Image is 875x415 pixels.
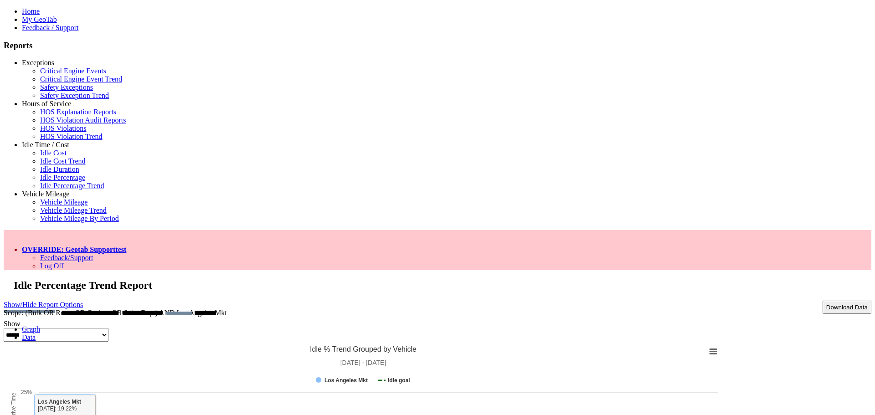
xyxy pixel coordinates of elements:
a: Hours of Service [22,100,71,108]
a: Vehicle Mileage Trend [40,206,107,214]
label: Show [4,320,20,328]
a: Vehicle Mileage [40,198,87,206]
a: HOS Violations [40,124,86,132]
a: Exceptions [22,59,54,67]
a: HOS Explanation Reports [40,108,116,116]
tspan: Idle % Trend Grouped by Vehicle [310,345,417,353]
a: Home [22,7,40,15]
tspan: [DATE] - [DATE] [340,359,386,366]
a: Show/Hide Report Options [4,298,83,311]
a: Safety Exception Trend [40,92,109,99]
a: HOS Violation Trend [40,133,103,140]
tspan: Los Angeles Mkt [324,377,368,384]
a: Log Off [40,262,64,270]
a: My GeoTab [22,15,57,23]
text: 25% [21,389,32,395]
a: Idle Time / Cost [22,141,69,149]
a: Critical Engine Events [40,67,106,75]
a: Vehicle Mileage [22,190,69,198]
button: Download Data [823,301,871,314]
h2: Idle Percentage Trend Report [14,279,871,292]
a: Idle Duration [40,165,79,173]
a: Safety Exceptions [40,83,93,91]
a: Idle Cost Trend [40,157,86,165]
a: Idle Percentage Trend [40,182,104,190]
a: Feedback / Support [22,24,78,31]
a: Idle Percentage [40,174,85,181]
a: Data [22,333,36,341]
a: Critical Engine Event Trend [40,75,122,83]
a: Graph [22,325,40,333]
a: Feedback/Support [40,254,93,261]
a: OVERRIDE: Geotab Supporttest [22,246,126,253]
span: Scope: (Bulk OR Route OR Geobox OR Sales Dept) AND Los Angeles Mkt [4,309,227,317]
a: HOS Violation Audit Reports [40,116,126,124]
h3: Reports [4,41,871,51]
tspan: Idle goal [388,377,410,384]
a: Vehicle Mileage By Period [40,215,119,222]
a: Idle Cost [40,149,67,157]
